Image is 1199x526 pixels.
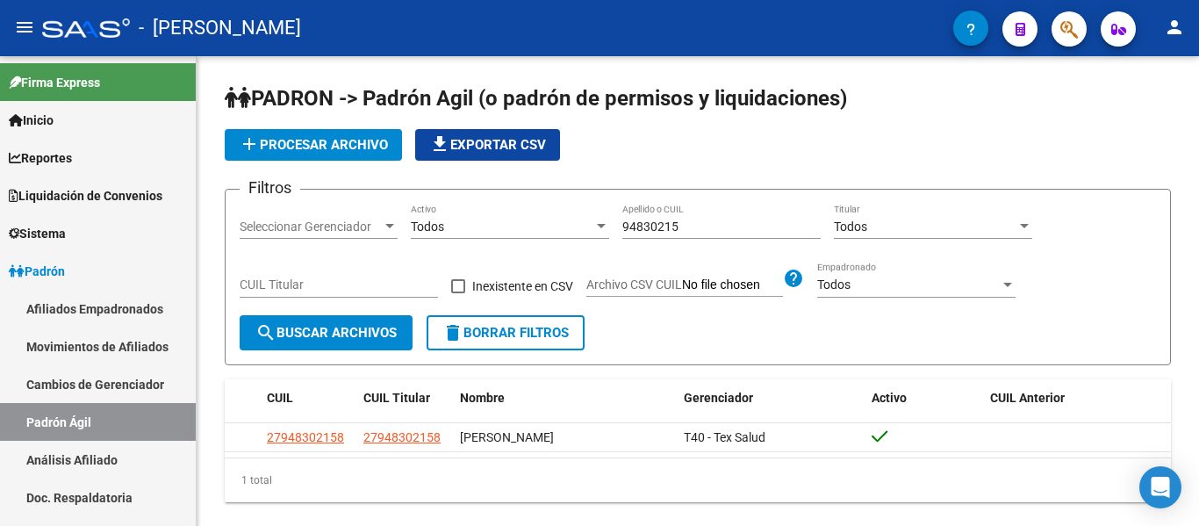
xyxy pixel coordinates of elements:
[225,129,402,161] button: Procesar archivo
[255,325,397,341] span: Buscar Archivos
[415,129,560,161] button: Exportar CSV
[834,220,867,234] span: Todos
[586,277,682,292] span: Archivo CSV CUIL
[865,379,983,417] datatable-header-cell: Activo
[460,430,554,444] span: [PERSON_NAME]
[817,277,851,292] span: Todos
[240,176,300,200] h3: Filtros
[453,379,677,417] datatable-header-cell: Nombre
[267,391,293,405] span: CUIL
[472,276,573,297] span: Inexistente en CSV
[139,9,301,47] span: - [PERSON_NAME]
[872,391,907,405] span: Activo
[429,137,546,153] span: Exportar CSV
[14,17,35,38] mat-icon: menu
[682,277,783,293] input: Archivo CSV CUIL
[9,73,100,92] span: Firma Express
[240,220,382,234] span: Seleccionar Gerenciador
[225,86,847,111] span: PADRON -> Padrón Agil (o padrón de permisos y liquidaciones)
[9,111,54,130] span: Inicio
[1164,17,1185,38] mat-icon: person
[363,430,441,444] span: 27948302158
[429,133,450,155] mat-icon: file_download
[442,325,569,341] span: Borrar Filtros
[9,186,162,205] span: Liquidación de Convenios
[9,224,66,243] span: Sistema
[442,322,463,343] mat-icon: delete
[356,379,453,417] datatable-header-cell: CUIL Titular
[239,133,260,155] mat-icon: add
[225,458,1171,502] div: 1 total
[684,391,753,405] span: Gerenciador
[460,391,505,405] span: Nombre
[990,391,1065,405] span: CUIL Anterior
[783,268,804,289] mat-icon: help
[9,148,72,168] span: Reportes
[427,315,585,350] button: Borrar Filtros
[267,430,344,444] span: 27948302158
[363,391,430,405] span: CUIL Titular
[9,262,65,281] span: Padrón
[260,379,356,417] datatable-header-cell: CUIL
[239,137,388,153] span: Procesar archivo
[983,379,1172,417] datatable-header-cell: CUIL Anterior
[684,430,765,444] span: T40 - Tex Salud
[1139,466,1181,508] div: Open Intercom Messenger
[255,322,276,343] mat-icon: search
[677,379,865,417] datatable-header-cell: Gerenciador
[240,315,413,350] button: Buscar Archivos
[411,220,444,234] span: Todos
